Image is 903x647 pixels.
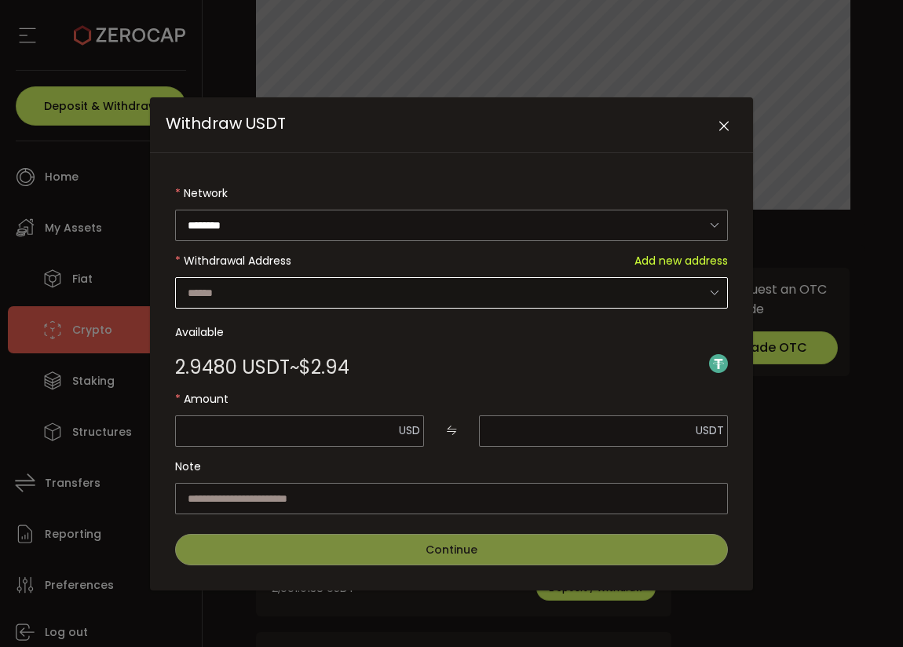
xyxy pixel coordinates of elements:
[175,534,728,565] button: Continue
[175,316,728,348] label: Available
[696,422,724,438] span: USDT
[824,572,903,647] iframe: Chat Widget
[399,422,420,438] span: USD
[710,113,737,141] button: Close
[634,245,728,276] span: Add new address
[166,112,286,134] span: Withdraw USDT
[426,542,477,557] span: Continue
[175,177,728,209] label: Network
[150,97,753,590] div: Withdraw USDT
[299,358,349,377] span: $2.94
[175,358,349,377] div: ~
[175,358,290,377] span: 2.9480 USDT
[184,253,291,269] span: Withdrawal Address
[175,383,728,415] label: Amount
[175,451,728,482] label: Note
